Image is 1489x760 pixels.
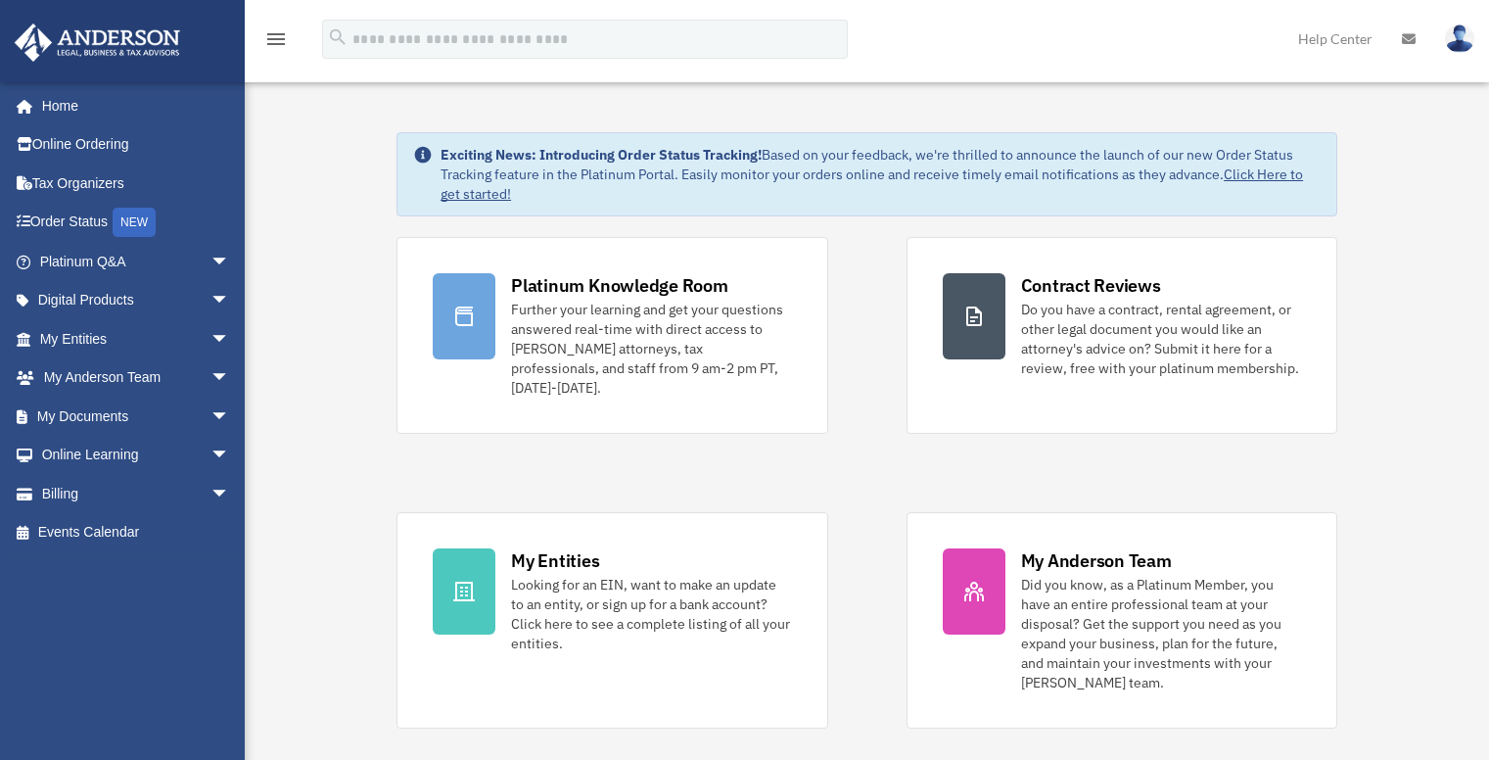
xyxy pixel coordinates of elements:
[264,34,288,51] a: menu
[441,166,1303,203] a: Click Here to get started!
[14,436,259,475] a: Online Learningarrow_drop_down
[113,208,156,237] div: NEW
[511,548,599,573] div: My Entities
[1021,575,1301,692] div: Did you know, as a Platinum Member, you have an entire professional team at your disposal? Get th...
[210,436,250,476] span: arrow_drop_down
[396,237,827,434] a: Platinum Knowledge Room Further your learning and get your questions answered real-time with dire...
[1021,300,1301,378] div: Do you have a contract, rental agreement, or other legal document you would like an attorney's ad...
[511,273,728,298] div: Platinum Knowledge Room
[511,575,791,653] div: Looking for an EIN, want to make an update to an entity, or sign up for a bank account? Click her...
[14,203,259,243] a: Order StatusNEW
[210,474,250,514] span: arrow_drop_down
[907,237,1337,434] a: Contract Reviews Do you have a contract, rental agreement, or other legal document you would like...
[264,27,288,51] i: menu
[14,242,259,281] a: Platinum Q&Aarrow_drop_down
[14,397,259,436] a: My Documentsarrow_drop_down
[14,319,259,358] a: My Entitiesarrow_drop_down
[210,397,250,437] span: arrow_drop_down
[327,26,349,48] i: search
[210,319,250,359] span: arrow_drop_down
[441,145,1321,204] div: Based on your feedback, we're thrilled to announce the launch of our new Order Status Tracking fe...
[907,512,1337,729] a: My Anderson Team Did you know, as a Platinum Member, you have an entire professional team at your...
[396,512,827,729] a: My Entities Looking for an EIN, want to make an update to an entity, or sign up for a bank accoun...
[14,164,259,203] a: Tax Organizers
[14,281,259,320] a: Digital Productsarrow_drop_down
[1445,24,1474,53] img: User Pic
[210,358,250,399] span: arrow_drop_down
[1021,273,1161,298] div: Contract Reviews
[14,86,250,125] a: Home
[14,474,259,513] a: Billingarrow_drop_down
[511,300,791,398] div: Further your learning and get your questions answered real-time with direct access to [PERSON_NAM...
[14,358,259,398] a: My Anderson Teamarrow_drop_down
[210,281,250,321] span: arrow_drop_down
[1021,548,1172,573] div: My Anderson Team
[14,125,259,165] a: Online Ordering
[210,242,250,282] span: arrow_drop_down
[441,146,762,164] strong: Exciting News: Introducing Order Status Tracking!
[14,513,259,552] a: Events Calendar
[9,24,186,62] img: Anderson Advisors Platinum Portal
